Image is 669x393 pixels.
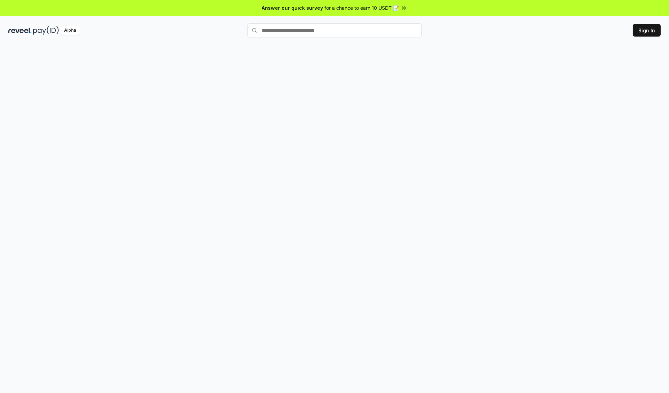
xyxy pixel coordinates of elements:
div: Alpha [60,26,80,35]
img: reveel_dark [8,26,32,35]
img: pay_id [33,26,59,35]
span: Answer our quick survey [262,4,323,11]
span: for a chance to earn 10 USDT 📝 [324,4,399,11]
button: Sign In [633,24,661,37]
